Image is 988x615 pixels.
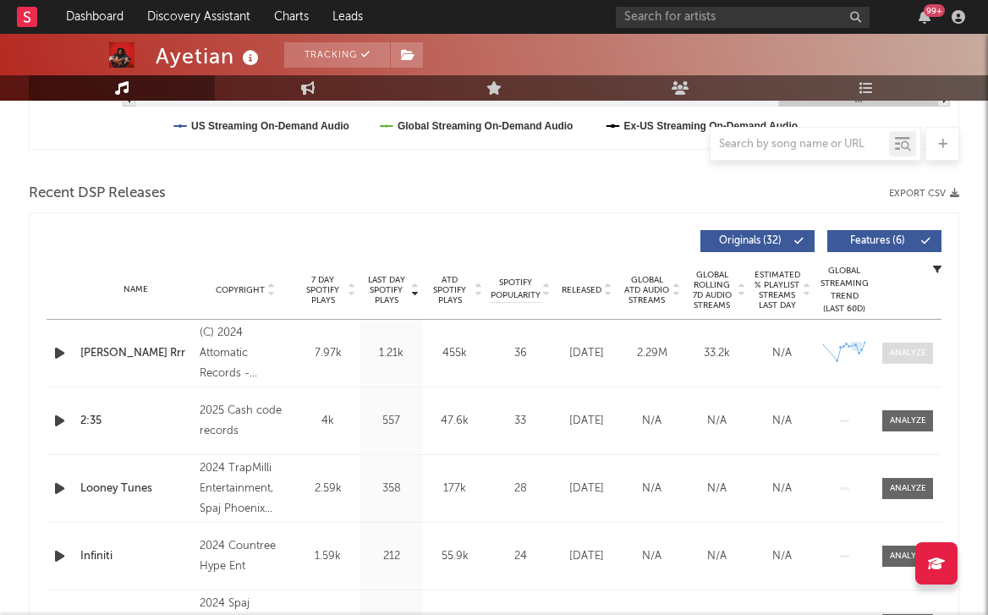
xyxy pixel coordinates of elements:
[838,236,916,246] span: Features ( 6 )
[711,236,789,246] span: Originals ( 32 )
[754,480,810,497] div: N/A
[364,345,419,362] div: 1.21k
[156,42,263,70] div: Ayetian
[300,413,355,430] div: 4k
[889,189,959,199] button: Export CSV
[819,265,870,316] div: Global Streaming Trend (Last 60D)
[364,548,419,565] div: 212
[491,480,550,497] div: 28
[216,285,265,295] span: Copyright
[623,480,680,497] div: N/A
[624,120,799,132] text: Ex-US Streaming On-Demand Audio
[284,42,390,68] button: Tracking
[623,275,670,305] span: Global ATD Audio Streams
[491,345,550,362] div: 36
[491,413,550,430] div: 33
[689,480,745,497] div: N/A
[924,4,945,17] div: 99 +
[300,548,355,565] div: 1.59k
[558,480,615,497] div: [DATE]
[616,7,870,28] input: Search for artists
[200,323,292,384] div: (C) 2024 Attomatic Records - [PERSON_NAME] Sky Records
[427,345,482,362] div: 455k
[491,548,550,565] div: 24
[200,459,292,519] div: 2024 TrapMilli Entertainment, Spaj Phoenix Records
[300,275,345,305] span: 7 Day Spotify Plays
[623,345,680,362] div: 2.29M
[80,345,191,362] a: [PERSON_NAME] Rrr
[754,548,810,565] div: N/A
[80,480,191,497] a: Looney Tunes
[191,120,349,132] text: US Streaming On-Demand Audio
[754,413,810,430] div: N/A
[300,345,355,362] div: 7.97k
[623,413,680,430] div: N/A
[754,345,810,362] div: N/A
[80,283,191,296] div: Name
[80,548,191,565] a: Infiniti
[364,480,419,497] div: 358
[689,413,745,430] div: N/A
[200,536,292,577] div: 2024 Countree Hype Ent
[689,345,745,362] div: 33.2k
[364,413,419,430] div: 557
[919,10,930,24] button: 99+
[398,120,574,132] text: Global Streaming On-Demand Audio
[562,285,601,295] span: Released
[427,275,472,305] span: ATD Spotify Plays
[200,401,292,442] div: 2025 Cash code records
[700,230,815,252] button: Originals(32)
[300,480,355,497] div: 2.59k
[80,413,191,430] a: 2:35
[558,548,615,565] div: [DATE]
[711,138,889,151] input: Search by song name or URL
[427,548,482,565] div: 55.9k
[689,548,745,565] div: N/A
[623,548,680,565] div: N/A
[558,413,615,430] div: [DATE]
[427,480,482,497] div: 177k
[364,275,409,305] span: Last Day Spotify Plays
[754,270,800,310] span: Estimated % Playlist Streams Last Day
[689,270,735,310] span: Global Rolling 7D Audio Streams
[491,277,541,302] span: Spotify Popularity
[427,413,482,430] div: 47.6k
[29,184,166,204] span: Recent DSP Releases
[558,345,615,362] div: [DATE]
[827,230,941,252] button: Features(6)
